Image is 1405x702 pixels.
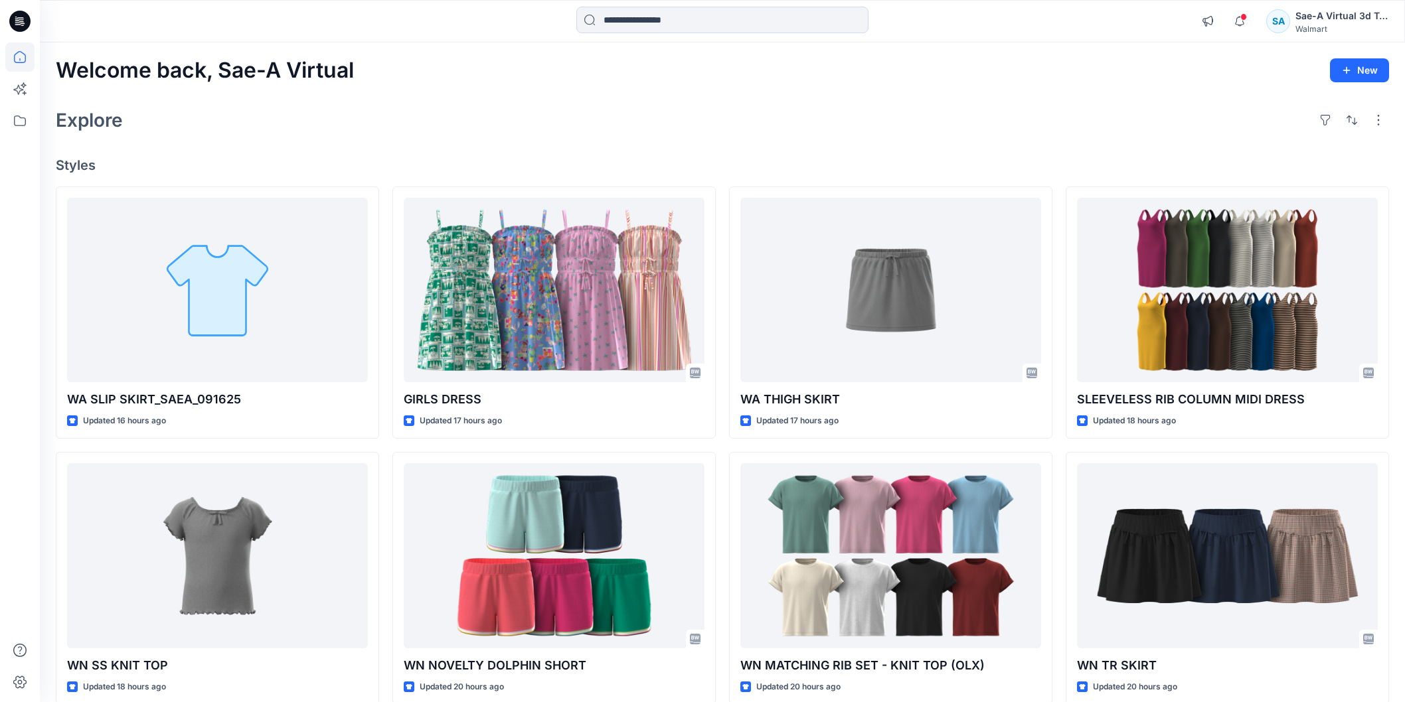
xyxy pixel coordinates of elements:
[83,414,166,428] p: Updated 16 hours ago
[1266,9,1290,33] div: SA
[1295,8,1388,24] div: Sae-A Virtual 3d Team
[1330,58,1389,82] button: New
[67,198,368,382] a: WA SLIP SKIRT_SAEA_091625
[1077,656,1378,675] p: WN TR SKIRT
[56,109,123,131] h2: Explore
[1077,198,1378,382] a: SLEEVELESS RIB COLUMN MIDI DRESS
[420,680,504,694] p: Updated 20 hours ago
[404,390,704,409] p: GIRLS DRESS
[756,680,841,694] p: Updated 20 hours ago
[67,390,368,409] p: WA SLIP SKIRT_SAEA_091625
[740,656,1041,675] p: WN MATCHING RIB SET - KNIT TOP (OLX)
[1077,390,1378,409] p: SLEEVELESS RIB COLUMN MIDI DRESS
[83,680,166,694] p: Updated 18 hours ago
[67,656,368,675] p: WN SS KNIT TOP
[740,198,1041,382] a: WA THIGH SKIRT
[56,157,1389,173] h4: Styles
[740,390,1041,409] p: WA THIGH SKIRT
[404,198,704,382] a: GIRLS DRESS
[740,463,1041,648] a: WN MATCHING RIB SET - KNIT TOP (OLX)
[404,463,704,648] a: WN NOVELTY DOLPHIN SHORT
[1093,680,1177,694] p: Updated 20 hours ago
[56,58,354,83] h2: Welcome back, Sae-A Virtual
[67,463,368,648] a: WN SS KNIT TOP
[404,656,704,675] p: WN NOVELTY DOLPHIN SHORT
[1093,414,1176,428] p: Updated 18 hours ago
[420,414,502,428] p: Updated 17 hours ago
[756,414,839,428] p: Updated 17 hours ago
[1295,24,1388,34] div: Walmart
[1077,463,1378,648] a: WN TR SKIRT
